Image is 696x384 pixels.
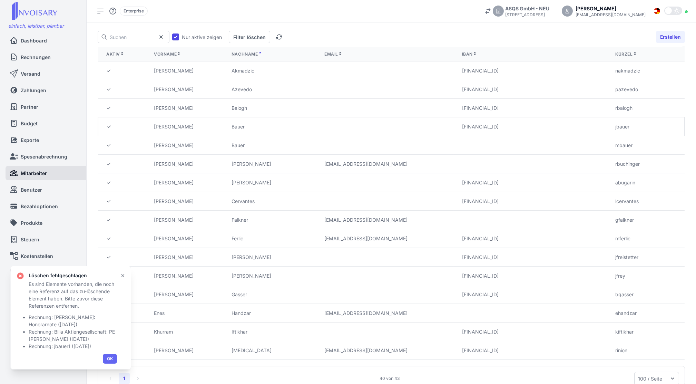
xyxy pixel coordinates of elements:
[21,120,38,127] span: Budget
[146,61,223,80] td: [PERSON_NAME]
[607,155,685,173] td: rbuchinger
[607,211,685,229] td: gfalkner
[454,99,607,117] td: [FINANCIAL_ID]
[120,8,148,13] a: Enterprise
[454,341,607,360] td: [FINANCIAL_ID]
[29,343,120,350] li: Rechnung: jbauer1 ([DATE])
[223,341,316,360] td: [MEDICAL_DATA]
[10,183,84,196] a: Benutzer
[146,80,223,99] td: [PERSON_NAME]
[223,80,316,99] td: Azevedo
[10,67,84,80] a: Versand
[607,61,685,80] td: nakmadzic
[454,285,607,304] td: [FINANCIAL_ID]
[615,51,676,57] div: Kürzel
[10,150,84,163] a: Spesenabrechnung
[21,170,47,177] span: Mitarbeiter
[146,285,223,304] td: [PERSON_NAME]
[10,282,84,296] a: Papierkorb
[10,199,81,213] a: Bezahloptionen
[607,173,685,192] td: abugarin
[454,248,607,267] td: [FINANCIAL_ID]
[146,267,223,285] td: [PERSON_NAME]
[576,12,646,18] div: [EMAIL_ADDRESS][DOMAIN_NAME]
[146,211,223,229] td: [PERSON_NAME]
[146,229,223,248] td: [PERSON_NAME]
[607,304,685,323] td: ehandzar
[462,51,599,57] div: IBAN
[380,376,400,381] div: 40 von 43
[10,50,81,64] a: Rechnungen
[454,360,607,378] td: [FINANCIAL_ID]
[316,341,454,360] td: [EMAIL_ADDRESS][DOMAIN_NAME]
[10,299,84,313] a: Support
[223,211,316,229] td: Falkner
[607,192,685,211] td: lcervantes
[146,136,223,155] td: [PERSON_NAME]
[21,186,42,193] span: Benutzer
[607,285,685,304] td: bgasser
[146,117,223,136] td: [PERSON_NAME]
[10,83,84,97] a: Zahlungen
[223,248,316,267] td: [PERSON_NAME]
[454,229,607,248] td: [FINANCIAL_ID]
[223,360,316,378] td: Jobe
[223,304,316,323] td: Handzar
[654,8,660,14] img: Flag_de.svg
[10,266,81,279] a: Kostenobjekte
[172,33,179,40] input: Nur aktive zeigen
[29,280,120,364] div: Es sind Elemente vorhanden, die noch eine Referenz auf das zu-löschende Element haben. Bitte zuvo...
[223,229,316,248] td: Ferlic
[656,31,685,43] button: Erstellen
[21,103,38,111] span: Partner
[316,304,454,323] td: [EMAIL_ADDRESS][DOMAIN_NAME]
[454,61,607,80] td: [FINANCIAL_ID]
[316,229,454,248] td: [EMAIL_ADDRESS][DOMAIN_NAME]
[324,51,445,57] div: Email
[607,248,685,267] td: jfreistetter
[146,304,223,323] td: Enes
[223,267,316,285] td: [PERSON_NAME]
[232,51,308,57] div: Nachname
[607,80,685,99] td: pazevedo
[454,80,607,99] td: [FINANCIAL_ID]
[10,116,84,130] a: Budget
[29,328,120,343] li: Rechnung: Billa Aktiengesellschaft: PE [PERSON_NAME] ([DATE])
[21,70,40,77] span: Versand
[229,31,270,43] button: Filter löschen
[607,136,685,155] td: mbauer
[182,33,222,41] span: Nur aktive zeigen
[146,360,223,378] td: [PERSON_NAME]
[10,133,84,147] a: Exporte
[505,12,549,18] div: [STREET_ADDRESS]
[146,323,223,341] td: Khurram
[21,54,51,61] span: Rechnungen
[146,248,223,267] td: [PERSON_NAME]
[576,5,646,12] div: [PERSON_NAME]
[21,37,47,44] span: Dashboard
[607,360,685,378] td: njobe
[10,232,81,246] a: Steuern
[454,267,607,285] td: [FINANCIAL_ID]
[21,219,42,227] span: Produkte
[607,323,685,341] td: kiftikhar
[316,211,454,229] td: [EMAIL_ADDRESS][DOMAIN_NAME]
[223,323,316,341] td: Iftikhar
[29,272,120,279] div: Löschen fehlgeschlagen
[21,252,53,260] span: Kostenstellen
[638,375,663,382] div: 100 / Seite
[106,51,137,57] div: Aktiv
[454,117,607,136] td: [FINANCIAL_ID]
[223,136,316,155] td: Bauer
[21,236,39,243] span: Steuern
[10,166,81,180] a: Mitarbeiter
[223,173,316,192] td: [PERSON_NAME]
[10,100,81,114] a: Partner
[146,341,223,360] td: [PERSON_NAME]
[607,267,685,285] td: jfrey
[98,31,169,43] input: Suchen
[21,153,67,160] span: Spesenabrechnung
[607,341,685,360] td: rinion
[21,87,46,94] span: Zahlungen
[146,155,223,173] td: [PERSON_NAME]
